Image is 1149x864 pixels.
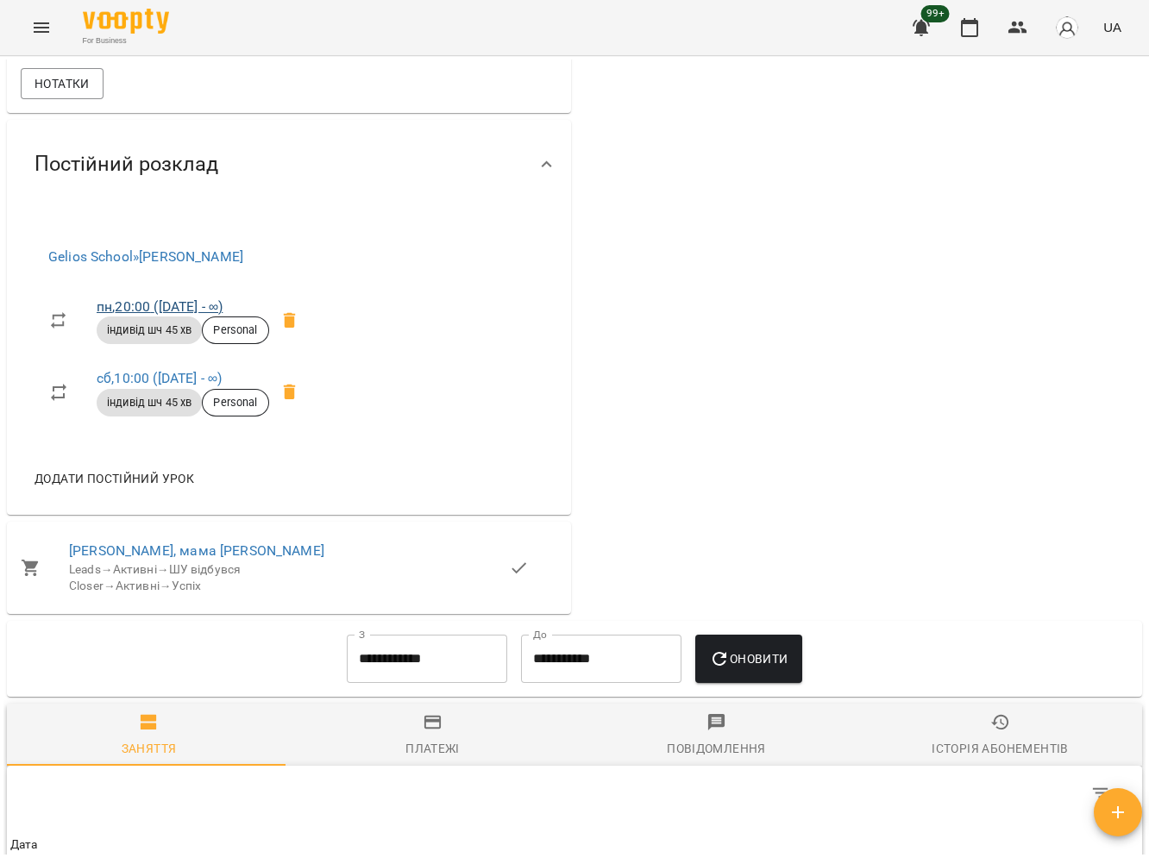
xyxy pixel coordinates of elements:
span: → [160,579,172,592]
a: [PERSON_NAME], мама [PERSON_NAME] [69,542,324,559]
div: Заняття [122,738,177,759]
span: Додати постійний урок [35,468,194,489]
button: Додати постійний урок [28,463,201,494]
button: Menu [21,7,62,48]
span: For Business [83,35,169,47]
img: Voopty Logo [83,9,169,34]
div: Sort [10,835,38,855]
span: Видалити приватний урок Панасенко Дарина сб 10:00 клієнта Макс Едуардович Гранковський [269,372,311,413]
button: Фільтр [1080,773,1121,814]
div: Leads Активні ШУ відбувся [69,561,509,579]
span: Нотатки [35,73,90,94]
span: → [157,562,169,576]
button: Оновити [695,635,801,683]
div: Повідомлення [667,738,766,759]
img: avatar_s.png [1055,16,1079,40]
span: Постійний розклад [35,151,218,178]
span: Видалити приватний урок Панасенко Дарина пн 20:00 клієнта Макс Едуардович Гранковський [269,300,311,341]
span: 99+ [921,5,950,22]
span: → [104,579,116,592]
div: Table Toolbar [7,766,1142,821]
div: Дата [10,835,38,855]
div: Історія абонементів [932,738,1068,759]
span: Дата [10,835,1139,855]
a: сб,10:00 ([DATE] - ∞) [97,370,222,386]
span: Оновити [709,648,788,669]
a: Gelios School»[PERSON_NAME] [48,248,243,265]
span: Personal [203,395,267,410]
div: Постійний розклад [7,120,571,209]
button: UA [1096,11,1128,43]
div: Closer Активні Успіх [69,578,509,595]
span: → [101,562,113,576]
a: пн,20:00 ([DATE] - ∞) [97,298,223,315]
span: Personal [203,322,267,338]
button: Нотатки [21,68,104,99]
span: індивід шч 45 хв [97,395,202,410]
span: UA [1103,18,1121,36]
span: індивід шч 45 хв [97,322,202,338]
div: Платежі [405,738,460,759]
